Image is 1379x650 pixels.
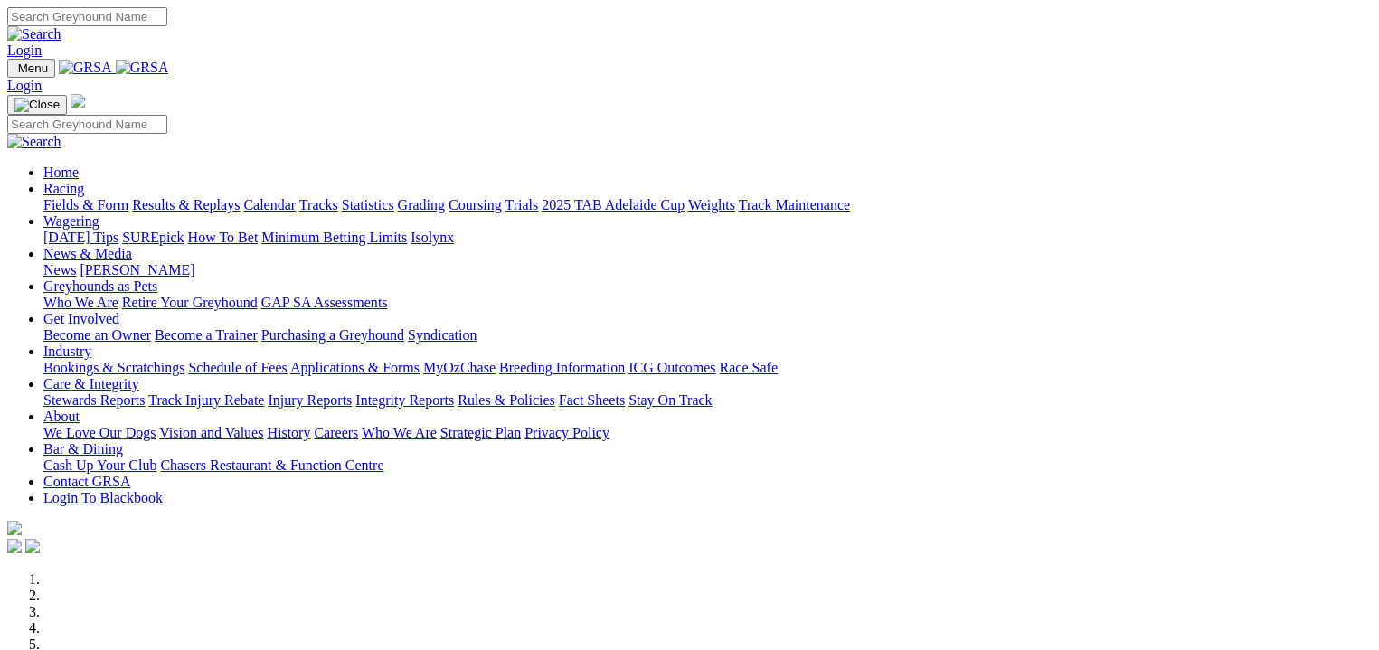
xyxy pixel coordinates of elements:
a: Track Maintenance [739,197,850,212]
a: Login To Blackbook [43,490,163,505]
div: About [43,425,1372,441]
a: GAP SA Assessments [261,295,388,310]
img: logo-grsa-white.png [7,521,22,535]
a: Care & Integrity [43,376,139,391]
a: Become an Owner [43,327,151,343]
a: Industry [43,344,91,359]
img: Search [7,26,61,42]
a: Track Injury Rebate [148,392,264,408]
a: Integrity Reports [355,392,454,408]
a: Get Involved [43,311,119,326]
a: How To Bet [188,230,259,245]
a: Tracks [299,197,338,212]
a: We Love Our Dogs [43,425,156,440]
img: GRSA [59,60,112,76]
a: SUREpick [122,230,184,245]
a: Fact Sheets [559,392,625,408]
a: 2025 TAB Adelaide Cup [542,197,685,212]
a: Weights [688,197,735,212]
a: News [43,262,76,278]
a: Breeding Information [499,360,625,375]
a: Calendar [243,197,296,212]
img: Close [14,98,60,112]
a: Retire Your Greyhound [122,295,258,310]
a: History [267,425,310,440]
div: News & Media [43,262,1372,278]
a: Applications & Forms [290,360,420,375]
div: Racing [43,197,1372,213]
a: Fields & Form [43,197,128,212]
a: Greyhounds as Pets [43,278,157,294]
a: Trials [505,197,538,212]
a: Schedule of Fees [188,360,287,375]
input: Search [7,115,167,134]
a: News & Media [43,246,132,261]
button: Toggle navigation [7,59,55,78]
a: [DATE] Tips [43,230,118,245]
div: Bar & Dining [43,457,1372,474]
a: Bookings & Scratchings [43,360,184,375]
div: Wagering [43,230,1372,246]
div: Get Involved [43,327,1372,344]
a: Rules & Policies [458,392,555,408]
a: Contact GRSA [43,474,130,489]
div: Greyhounds as Pets [43,295,1372,311]
a: Statistics [342,197,394,212]
a: Stewards Reports [43,392,145,408]
a: Minimum Betting Limits [261,230,407,245]
span: Menu [18,61,48,75]
a: Careers [314,425,358,440]
a: Isolynx [411,230,454,245]
a: Grading [398,197,445,212]
a: Coursing [449,197,502,212]
a: Injury Reports [268,392,352,408]
input: Search [7,7,167,26]
img: GRSA [116,60,169,76]
a: Stay On Track [628,392,712,408]
a: About [43,409,80,424]
a: Who We Are [43,295,118,310]
a: Chasers Restaurant & Function Centre [160,457,383,473]
div: Care & Integrity [43,392,1372,409]
a: Purchasing a Greyhound [261,327,404,343]
a: [PERSON_NAME] [80,262,194,278]
a: MyOzChase [423,360,496,375]
button: Toggle navigation [7,95,67,115]
a: Results & Replays [132,197,240,212]
a: Strategic Plan [440,425,521,440]
img: facebook.svg [7,539,22,553]
a: Who We Are [362,425,437,440]
a: Bar & Dining [43,441,123,457]
a: Racing [43,181,84,196]
a: Race Safe [719,360,777,375]
a: Vision and Values [159,425,263,440]
a: Become a Trainer [155,327,258,343]
img: twitter.svg [25,539,40,553]
img: logo-grsa-white.png [71,94,85,108]
a: Syndication [408,327,477,343]
img: Search [7,134,61,150]
a: Cash Up Your Club [43,457,156,473]
a: Login [7,42,42,58]
a: Home [43,165,79,180]
a: ICG Outcomes [628,360,715,375]
div: Industry [43,360,1372,376]
a: Wagering [43,213,99,229]
a: Privacy Policy [524,425,609,440]
a: Login [7,78,42,93]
